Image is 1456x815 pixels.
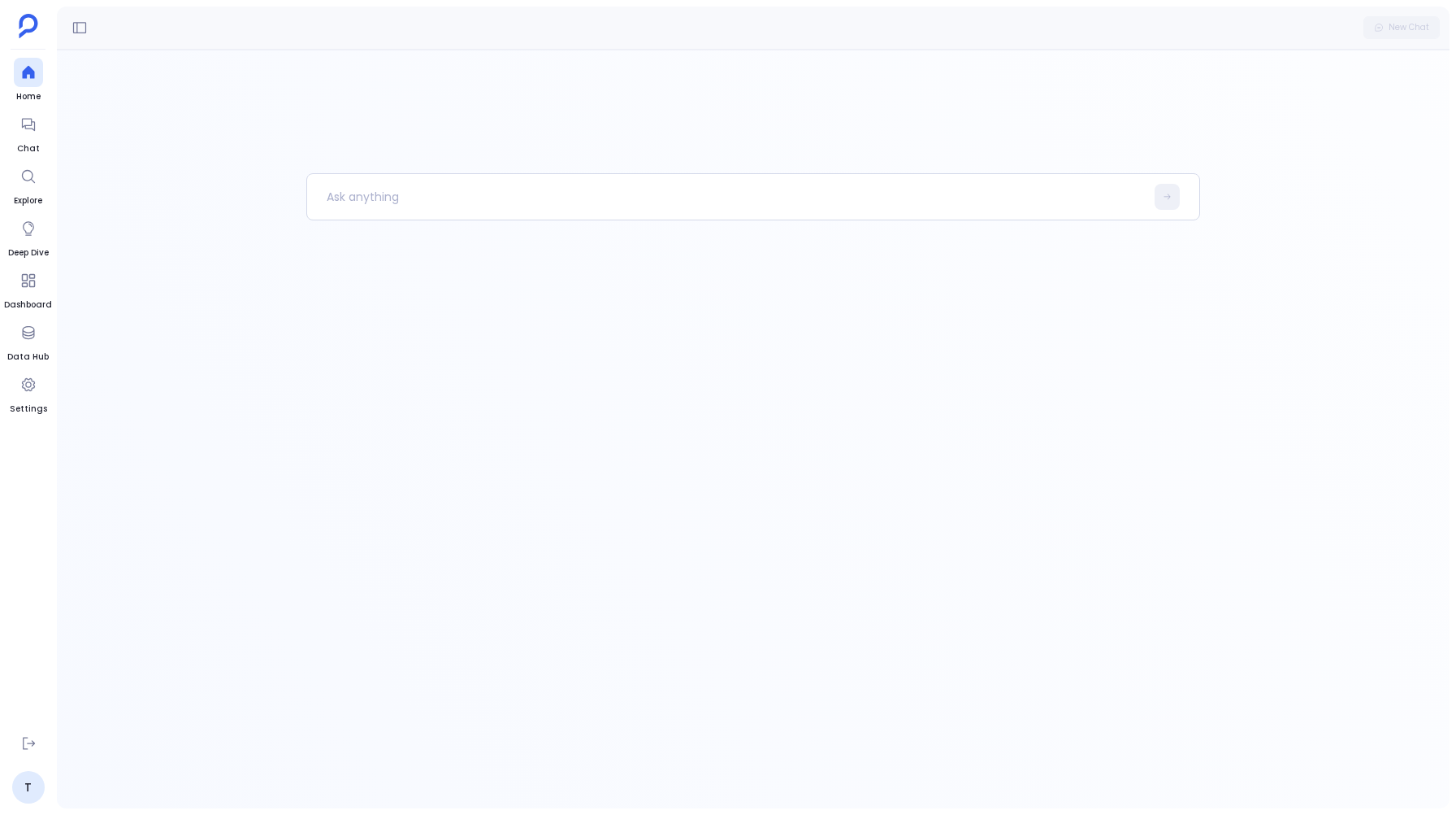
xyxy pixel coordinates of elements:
span: Dashboard [4,299,52,312]
a: Data Hub [7,318,49,364]
a: Chat [14,110,43,155]
span: Explore [14,194,43,207]
a: Explore [14,162,43,207]
a: Settings [10,370,47,416]
span: Deep Dive [8,246,49,259]
span: Home [14,90,43,103]
a: Dashboard [4,266,52,312]
a: Home [14,58,43,103]
a: Deep Dive [8,214,49,259]
a: T [12,771,45,804]
img: petavue logo [19,14,38,38]
span: Chat [14,142,43,155]
span: Settings [10,403,47,416]
span: Data Hub [7,351,49,364]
